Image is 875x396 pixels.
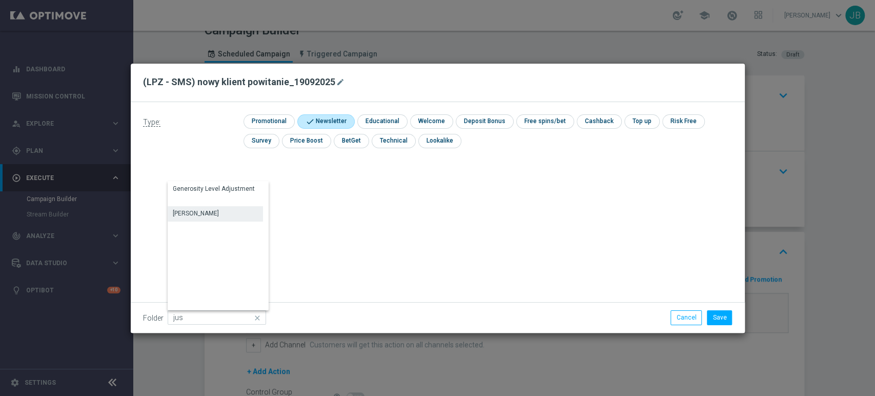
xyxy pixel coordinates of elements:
div: Generosity Level Adjustment [173,184,255,193]
div: Press SPACE to select this row. [168,182,263,206]
span: Type: [143,118,160,127]
button: mode_edit [335,76,348,88]
i: close [253,311,263,325]
i: mode_edit [336,78,344,86]
h2: (LPZ - SMS) nowy klient powitanie_19092025 [143,76,335,88]
div: [PERSON_NAME] [173,209,219,218]
label: Folder [143,314,164,323]
button: Cancel [670,310,702,325]
div: Press SPACE to select this row. [168,206,263,222]
input: Quick find [168,310,266,325]
button: Save [707,310,732,325]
